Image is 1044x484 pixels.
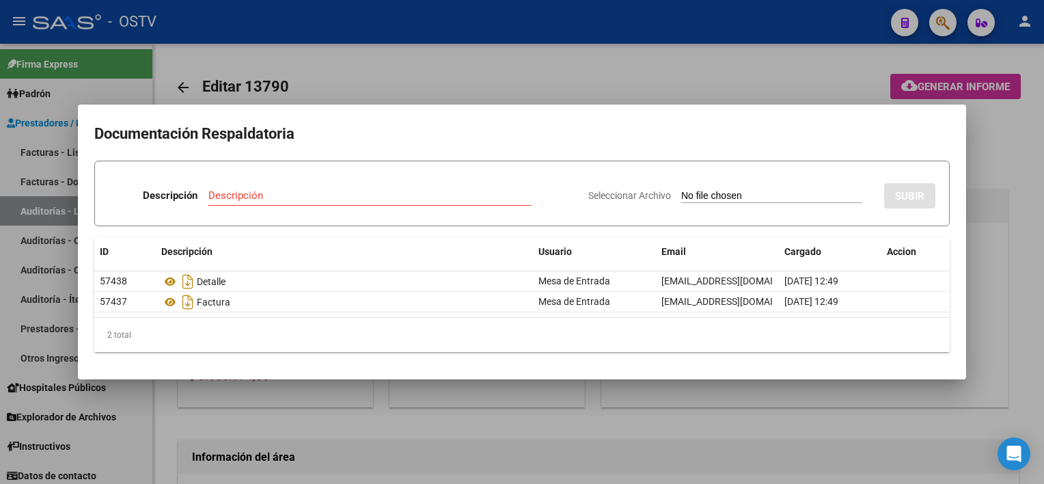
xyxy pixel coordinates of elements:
i: Descargar documento [179,271,197,293]
datatable-header-cell: Descripción [156,237,533,267]
span: Descripción [161,246,212,257]
span: 57437 [100,296,127,307]
span: Email [661,246,686,257]
i: Descargar documento [179,291,197,313]
span: Mesa de Entrada [538,275,610,286]
span: [EMAIL_ADDRESS][DOMAIN_NAME] [661,296,813,307]
span: Accion [887,246,916,257]
h2: Documentación Respaldatoria [94,121,950,147]
datatable-header-cell: Email [656,237,779,267]
span: Seleccionar Archivo [588,190,671,201]
datatable-header-cell: ID [94,237,156,267]
span: ID [100,246,109,257]
div: 2 total [94,318,950,352]
div: Open Intercom Messenger [998,438,1030,470]
p: Descripción [143,188,197,204]
div: Factura [161,291,527,313]
span: Usuario [538,246,572,257]
span: Mesa de Entrada [538,296,610,307]
button: SUBIR [884,183,935,209]
span: [DATE] 12:49 [784,275,838,286]
span: SUBIR [895,190,924,202]
span: Cargado [784,246,821,257]
span: 57438 [100,275,127,286]
div: Detalle [161,271,527,293]
datatable-header-cell: Usuario [533,237,656,267]
datatable-header-cell: Accion [881,237,950,267]
span: [EMAIL_ADDRESS][DOMAIN_NAME] [661,275,813,286]
datatable-header-cell: Cargado [779,237,881,267]
span: [DATE] 12:49 [784,296,838,307]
